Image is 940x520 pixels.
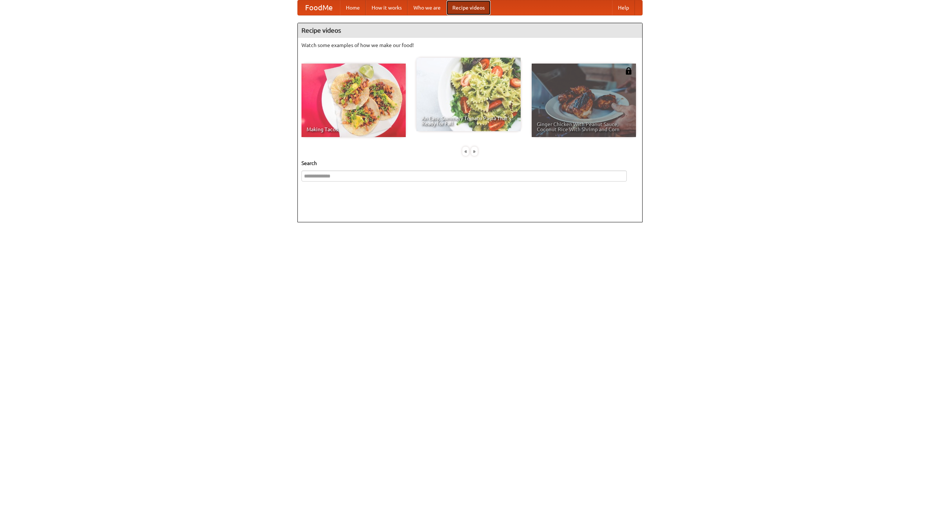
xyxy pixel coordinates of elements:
a: Home [340,0,366,15]
a: How it works [366,0,408,15]
a: Help [612,0,635,15]
h5: Search [301,159,639,167]
a: Recipe videos [446,0,491,15]
a: Who we are [408,0,446,15]
span: An Easy, Summery Tomato Pasta That's Ready for Fall [422,116,516,126]
p: Watch some examples of how we make our food! [301,42,639,49]
a: FoodMe [298,0,340,15]
a: Making Tacos [301,64,406,137]
div: « [462,147,469,156]
a: An Easy, Summery Tomato Pasta That's Ready for Fall [416,58,521,131]
span: Making Tacos [307,127,401,132]
img: 483408.png [625,67,632,75]
h4: Recipe videos [298,23,642,38]
div: » [471,147,478,156]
